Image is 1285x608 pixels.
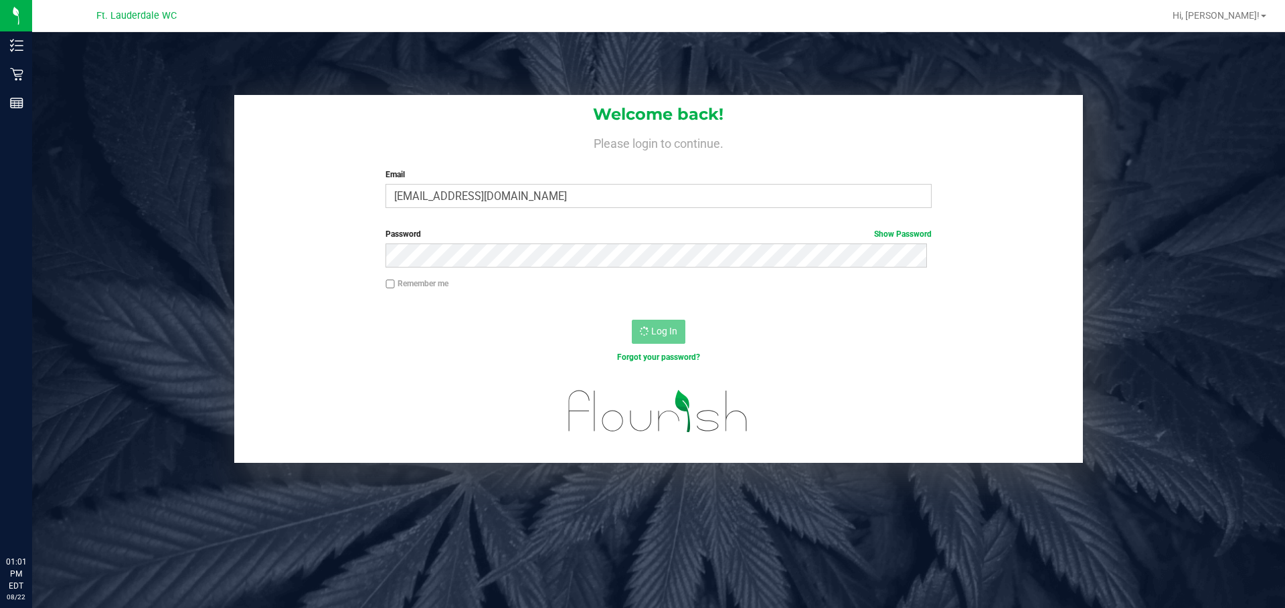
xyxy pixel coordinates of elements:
[385,280,395,289] input: Remember me
[6,556,26,592] p: 01:01 PM EDT
[234,106,1083,123] h1: Welcome back!
[234,134,1083,150] h4: Please login to continue.
[617,352,700,362] a: Forgot your password?
[1173,10,1260,21] span: Hi, [PERSON_NAME]!
[10,39,23,52] inline-svg: Inventory
[874,229,932,239] a: Show Password
[385,278,448,290] label: Remember me
[552,377,764,445] img: flourish_logo.svg
[651,326,677,336] span: Log In
[632,320,685,344] button: Log In
[10,96,23,110] inline-svg: Reports
[385,229,421,239] span: Password
[385,169,931,181] label: Email
[96,10,177,21] span: Ft. Lauderdale WC
[10,68,23,81] inline-svg: Retail
[6,592,26,602] p: 08/22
